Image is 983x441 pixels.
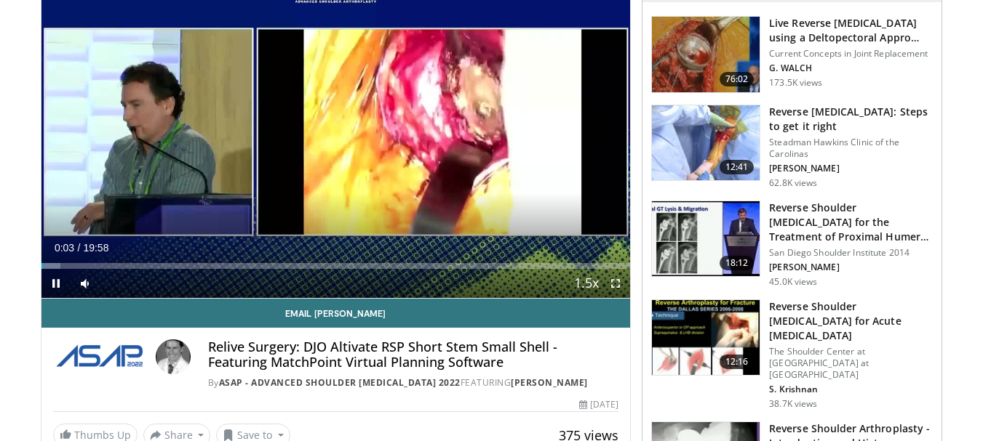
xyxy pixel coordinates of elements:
p: The Shoulder Center at [GEOGRAPHIC_DATA] at [GEOGRAPHIC_DATA] [769,346,933,381]
p: [PERSON_NAME] [769,262,933,273]
button: Fullscreen [601,269,630,298]
span: 12:41 [720,160,755,174]
a: ASAP - Advanced Shoulder [MEDICAL_DATA] 2022 [219,376,461,389]
span: 76:02 [720,72,755,86]
a: Email [PERSON_NAME] [41,299,631,328]
div: [DATE] [579,398,618,411]
span: 18:12 [720,256,755,270]
h3: Live Reverse [MEDICAL_DATA] using a Deltopectoral Appro… [769,16,933,45]
h4: Relive Surgery: DJO Altivate RSP Short Stem Small Shell - Featuring MatchPoint Virtual Planning S... [208,339,618,371]
p: San Diego Shoulder Institute 2014 [769,247,933,259]
span: / [78,242,81,254]
img: 684033_3.png.150x105_q85_crop-smart_upscale.jpg [652,17,760,92]
img: Avatar [156,339,191,374]
button: Playback Rate [572,269,601,298]
p: G. WALCH [769,62,933,74]
p: Steadman Hawkins Clinic of the Carolinas [769,137,933,160]
p: 45.0K views [769,276,817,288]
a: 12:16 Reverse Shoulder [MEDICAL_DATA] for Acute [MEDICAL_DATA] The Shoulder Center at [GEOGRAPHIC... [651,299,933,410]
a: 12:41 Reverse [MEDICAL_DATA]: Steps to get it right Steadman Hawkins Clinic of the Carolinas [PER... [651,105,933,189]
h3: Reverse Shoulder [MEDICAL_DATA] for Acute [MEDICAL_DATA] [769,299,933,343]
img: ASAP - Advanced Shoulder ArthroPlasty 2022 [53,339,150,374]
span: 12:16 [720,355,755,369]
button: Pause [41,269,71,298]
p: 62.8K views [769,177,817,189]
img: Q2xRg7exoPLTwO8X4xMDoxOjA4MTsiGN.150x105_q85_crop-smart_upscale.jpg [652,201,760,277]
p: 38.7K views [769,398,817,410]
span: 0:03 [55,242,74,254]
div: By FEATURING [208,376,618,389]
p: [PERSON_NAME] [769,163,933,174]
h3: Reverse Shoulder [MEDICAL_DATA] for the Treatment of Proximal Humeral … [769,201,933,244]
p: S. Krishnan [769,384,933,395]
p: 173.5K views [769,77,822,89]
div: Progress Bar [41,263,631,269]
button: Mute [71,269,100,298]
p: Current Concepts in Joint Replacement [769,48,933,60]
a: [PERSON_NAME] [511,376,588,389]
a: 18:12 Reverse Shoulder [MEDICAL_DATA] for the Treatment of Proximal Humeral … San Diego Shoulder ... [651,201,933,288]
img: butch_reverse_arthroplasty_3.png.150x105_q85_crop-smart_upscale.jpg [652,300,760,376]
a: 76:02 Live Reverse [MEDICAL_DATA] using a Deltopectoral Appro… Current Concepts in Joint Replacem... [651,16,933,93]
img: 326034_0000_1.png.150x105_q85_crop-smart_upscale.jpg [652,105,760,181]
h3: Reverse [MEDICAL_DATA]: Steps to get it right [769,105,933,134]
span: 19:58 [83,242,108,254]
